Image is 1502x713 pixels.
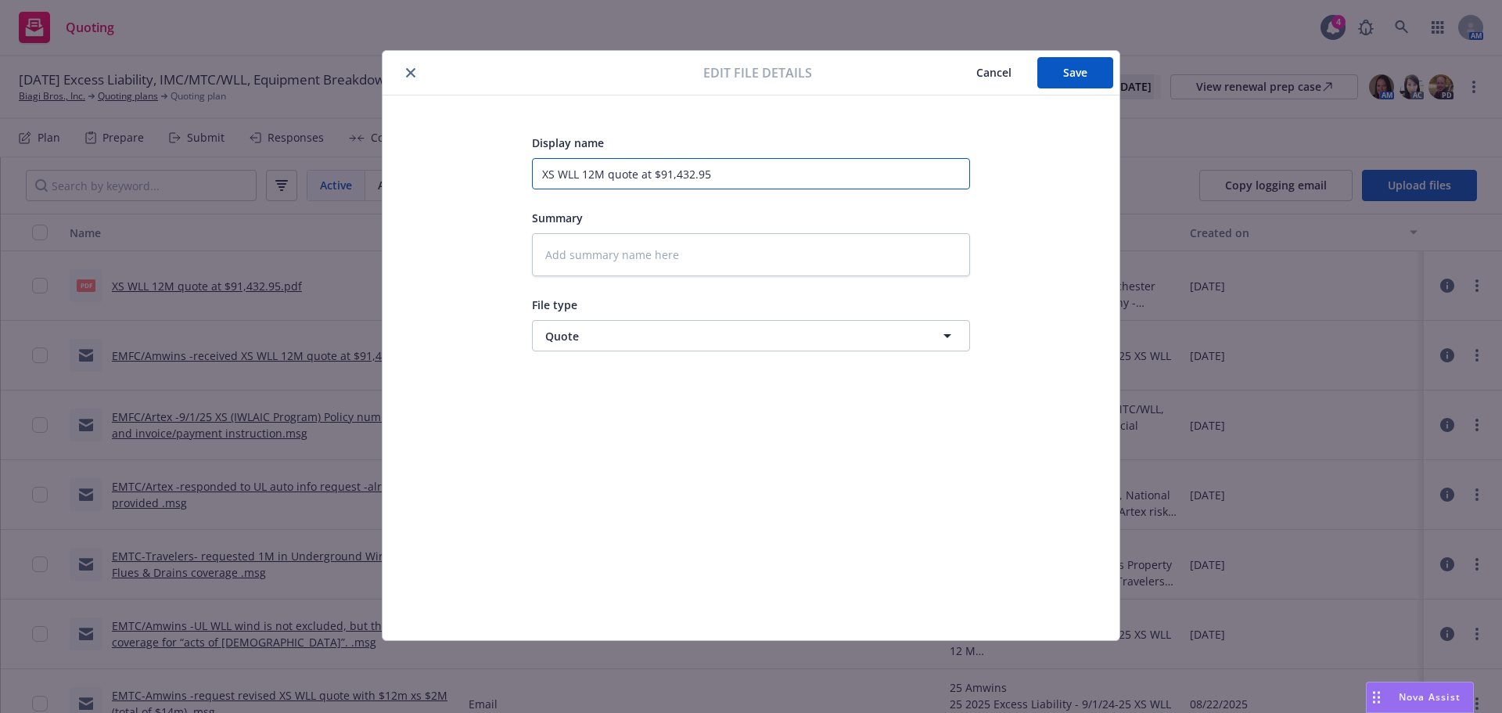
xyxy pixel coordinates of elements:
[532,297,577,312] span: File type
[1366,682,1474,713] button: Nova Assist
[401,63,420,82] button: close
[545,328,899,344] span: Quote
[1367,682,1386,712] div: Drag to move
[1037,57,1113,88] button: Save
[1063,65,1087,80] span: Save
[532,320,970,351] button: Quote
[950,57,1037,88] button: Cancel
[532,135,604,150] span: Display name
[1399,690,1461,704] span: Nova Assist
[532,211,583,225] span: Summary
[532,158,970,189] input: Add display name here
[703,63,812,82] span: Edit file details
[976,65,1012,80] span: Cancel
